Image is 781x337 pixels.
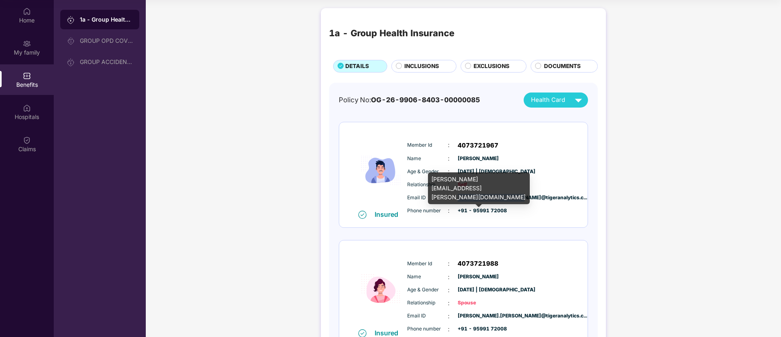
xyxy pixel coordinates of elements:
span: Relationship [407,299,448,307]
span: Spouse [458,299,498,307]
div: Insured [375,329,403,337]
div: [PERSON_NAME][EMAIL_ADDRESS][PERSON_NAME][DOMAIN_NAME] [428,172,530,204]
span: : [448,312,450,321]
span: : [448,325,450,334]
span: [PERSON_NAME].[PERSON_NAME]@tigeranalytics.c... [458,312,498,320]
span: Email ID [407,312,448,320]
span: +91 - 95991 72008 [458,325,498,333]
span: : [448,299,450,308]
span: Phone number [407,325,448,333]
